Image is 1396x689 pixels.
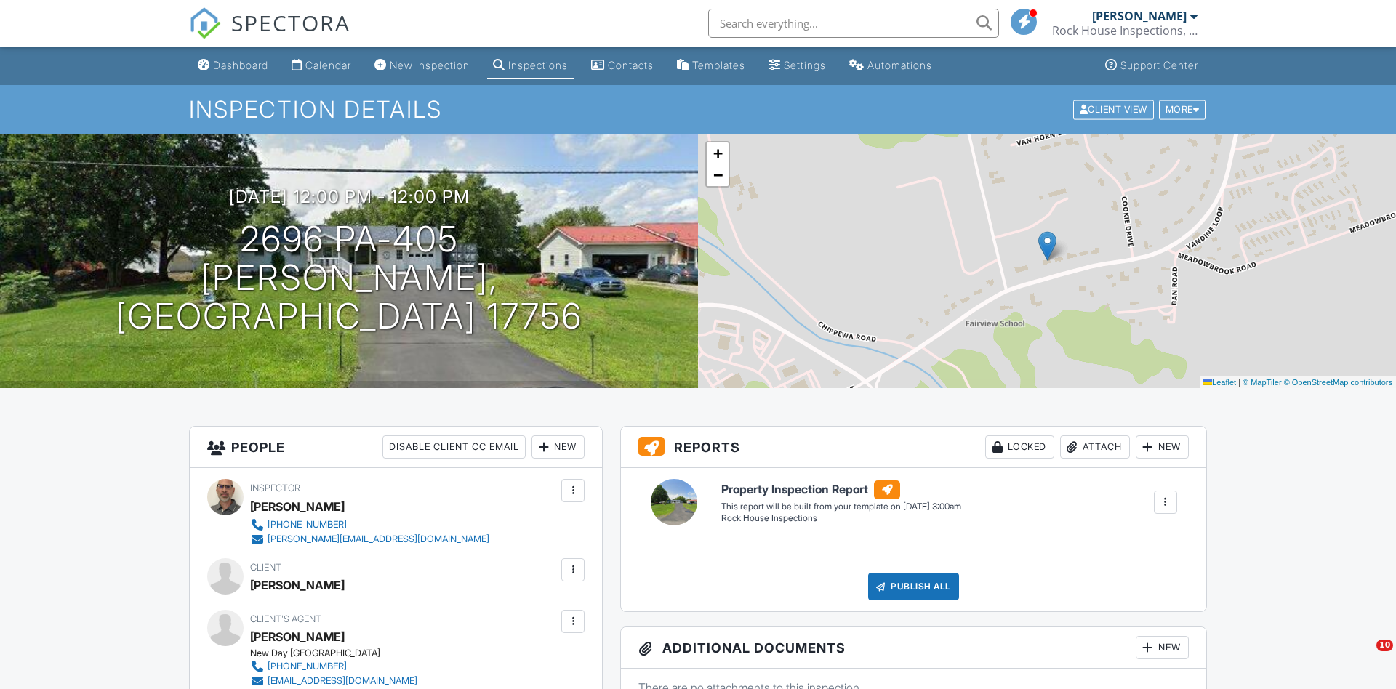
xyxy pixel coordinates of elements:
span: 10 [1376,640,1393,651]
a: Inspections [487,52,574,79]
div: [PERSON_NAME][EMAIL_ADDRESS][DOMAIN_NAME] [268,533,489,545]
div: Contacts [608,59,654,71]
div: [PHONE_NUMBER] [268,519,347,531]
a: [EMAIL_ADDRESS][DOMAIN_NAME] [250,674,417,688]
span: Inspector [250,483,300,493]
a: Settings [763,52,832,79]
h1: Inspection Details [189,97,1207,122]
a: Automations (Basic) [843,52,938,79]
div: Support Center [1120,59,1198,71]
div: Calendar [305,59,351,71]
h3: [DATE] 12:00 pm - 12:00 pm [229,187,470,206]
a: SPECTORA [189,20,350,50]
div: Templates [692,59,745,71]
a: Zoom out [707,164,729,186]
div: [PERSON_NAME] [250,496,345,517]
div: Dashboard [213,59,268,71]
div: New [1136,435,1189,459]
div: Inspections [508,59,568,71]
div: Rock House Inspections [721,512,961,525]
a: Dashboard [192,52,274,79]
div: Publish All [868,573,959,600]
a: Contacts [585,52,659,79]
a: Templates [671,52,751,79]
a: Leaflet [1203,378,1236,387]
a: [PHONE_NUMBER] [250,517,489,532]
span: − [713,166,723,184]
span: SPECTORA [231,7,350,38]
div: Settings [784,59,826,71]
a: Support Center [1099,52,1204,79]
div: This report will be built from your template on [DATE] 3:00am [721,501,961,512]
span: | [1238,378,1240,387]
div: [PHONE_NUMBER] [268,661,347,672]
div: New [1136,636,1189,659]
a: [PHONE_NUMBER] [250,659,417,674]
h3: Reports [621,427,1206,468]
div: [PERSON_NAME] [1092,9,1187,23]
h3: Additional Documents [621,627,1206,669]
a: © MapTiler [1243,378,1282,387]
h1: 2696 PA-405 [PERSON_NAME], [GEOGRAPHIC_DATA] 17756 [23,220,675,335]
h3: People [190,427,602,468]
a: Client View [1072,103,1158,114]
a: [PERSON_NAME] [250,626,345,648]
div: Client View [1073,100,1154,119]
div: [PERSON_NAME] [250,574,345,596]
div: Disable Client CC Email [382,435,526,459]
div: Locked [985,435,1054,459]
div: Automations [867,59,932,71]
img: Marker [1038,231,1056,261]
div: New [531,435,585,459]
input: Search everything... [708,9,999,38]
a: [PERSON_NAME][EMAIL_ADDRESS][DOMAIN_NAME] [250,532,489,547]
a: © OpenStreetMap contributors [1284,378,1392,387]
a: New Inspection [369,52,476,79]
a: Zoom in [707,142,729,164]
span: + [713,144,723,162]
div: [EMAIL_ADDRESS][DOMAIN_NAME] [268,675,417,687]
iframe: Intercom live chat [1347,640,1381,674]
div: Rock House Inspections, LLC. [1052,23,1198,38]
span: Client [250,562,281,573]
div: Attach [1060,435,1130,459]
div: More [1159,100,1206,119]
h6: Property Inspection Report [721,480,961,499]
div: New Inspection [390,59,470,71]
div: New Day [GEOGRAPHIC_DATA] [250,648,429,659]
img: The Best Home Inspection Software - Spectora [189,7,221,39]
a: Calendar [286,52,357,79]
span: Client's Agent [250,613,321,624]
